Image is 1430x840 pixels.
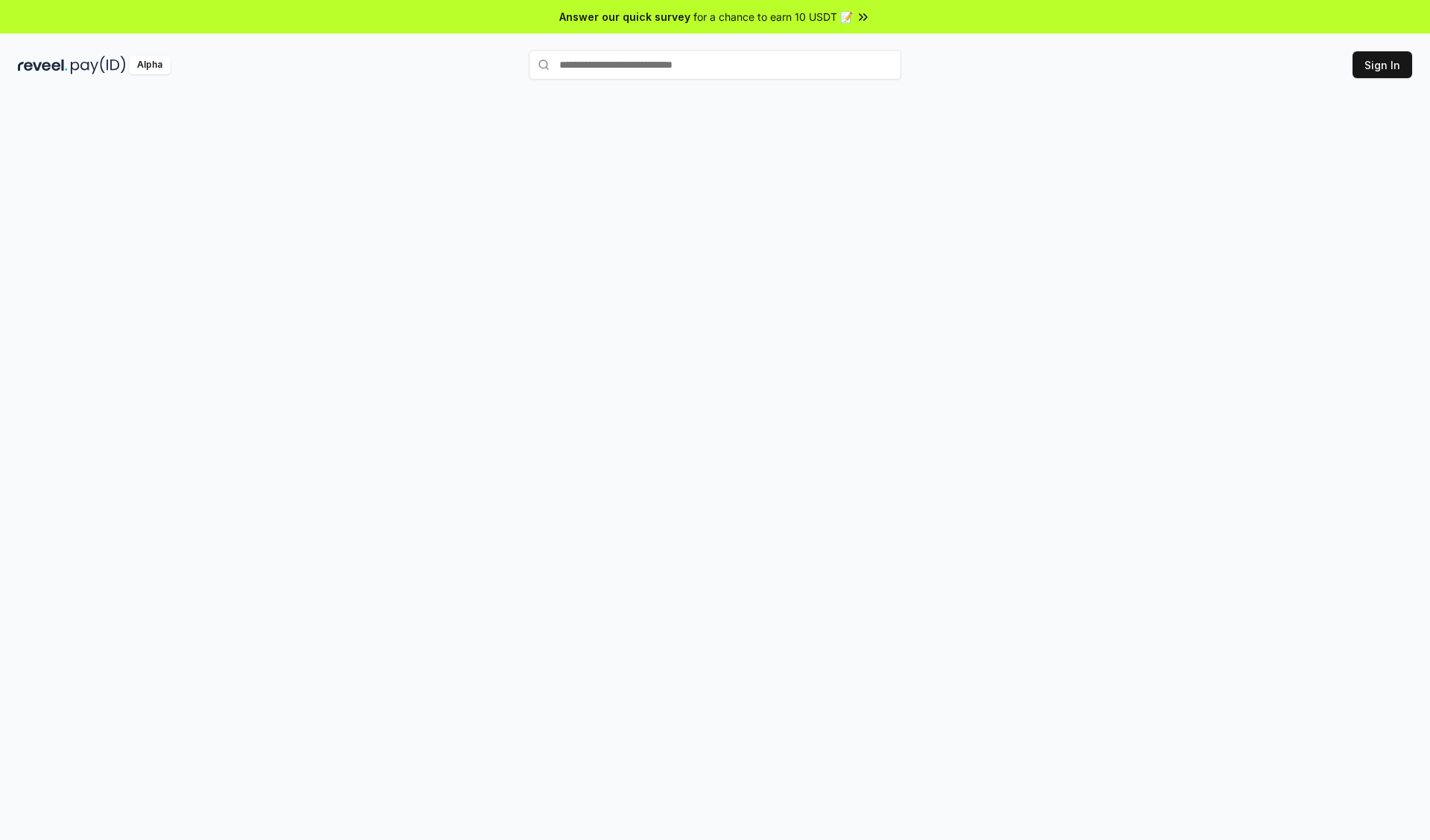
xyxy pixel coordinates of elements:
div: Alpha [129,56,171,74]
span: for a chance to earn 10 USDT 📝 [693,9,853,25]
span: Answer our quick survey [559,9,690,25]
img: pay_id [71,56,126,74]
button: Sign In [1353,51,1412,78]
img: reveel_dark [18,56,68,74]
